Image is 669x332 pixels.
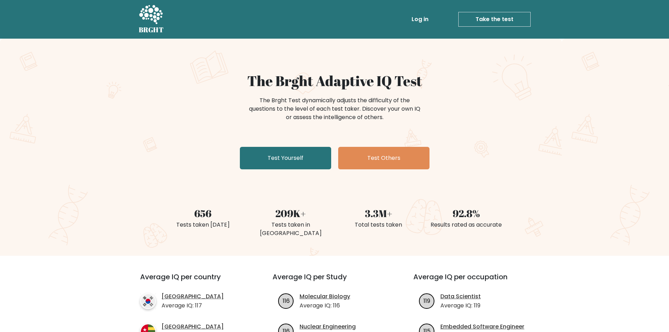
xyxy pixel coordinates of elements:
[140,293,156,309] img: country
[427,206,506,221] div: 92.8%
[338,147,429,169] a: Test Others
[251,221,330,237] div: Tests taken in [GEOGRAPHIC_DATA]
[140,273,247,289] h3: Average IQ per country
[440,323,524,331] a: Embedded Software Engineer
[409,12,431,26] a: Log in
[162,292,224,301] a: [GEOGRAPHIC_DATA]
[283,297,290,305] text: 116
[339,206,418,221] div: 3.3M+
[413,273,537,289] h3: Average IQ per occupation
[273,273,396,289] h3: Average IQ per Study
[424,297,430,305] text: 119
[427,221,506,229] div: Results rated as accurate
[247,96,422,122] div: The Brght Test dynamically adjusts the difficulty of the questions to the level of each test take...
[300,292,350,301] a: Molecular Biology
[240,147,331,169] a: Test Yourself
[440,292,481,301] a: Data Scientist
[458,12,531,27] a: Take the test
[163,221,243,229] div: Tests taken [DATE]
[339,221,418,229] div: Total tests taken
[162,323,224,331] a: [GEOGRAPHIC_DATA]
[300,323,356,331] a: Nuclear Engineering
[163,72,506,89] h1: The Brght Adaptive IQ Test
[300,301,350,310] p: Average IQ: 116
[163,206,243,221] div: 656
[162,301,224,310] p: Average IQ: 117
[440,301,481,310] p: Average IQ: 119
[251,206,330,221] div: 209K+
[139,3,164,36] a: BRGHT
[139,26,164,34] h5: BRGHT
